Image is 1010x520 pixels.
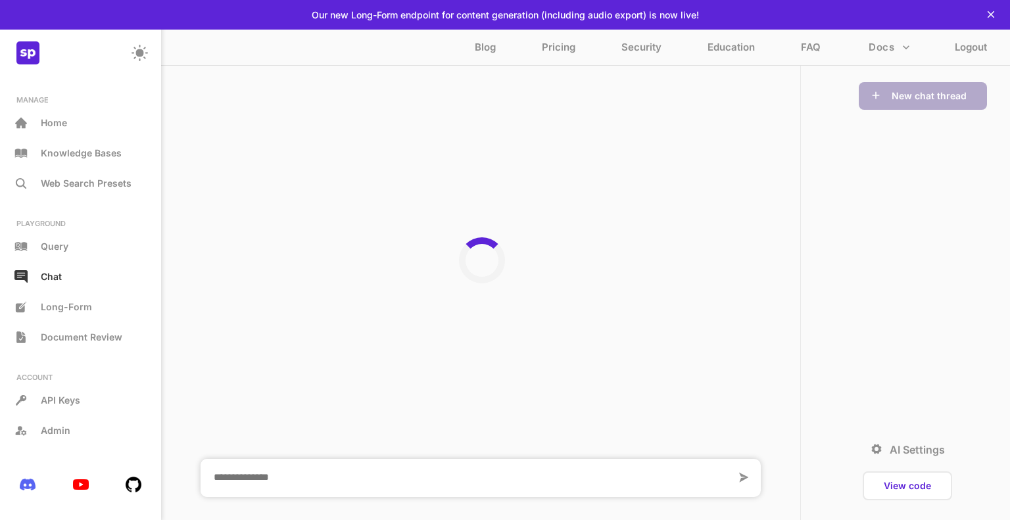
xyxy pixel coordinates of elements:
p: Chat [41,271,62,282]
p: Query [41,241,68,252]
p: Web Search Presets [41,177,132,189]
p: Education [708,41,755,60]
button: more [863,35,915,60]
img: N39bNTixw8P4fi+M93mRMZHgAAAAASUVORK5CYII= [73,479,89,490]
button: View code [880,479,935,492]
p: ACCOUNT [7,373,155,382]
img: z8lAhOqrsAAAAASUVORK5CYII= [16,41,39,64]
p: API Keys [41,394,80,406]
p: Knowledge Bases [41,147,122,158]
p: FAQ [801,41,821,60]
span: Long-Form [41,301,92,312]
p: Admin [41,425,70,436]
p: Pricing [542,41,575,60]
span: Document Review [41,331,122,343]
img: 6MBzwQAAAABJRU5ErkJggg== [126,477,141,492]
img: bnu8aOQAAAABJRU5ErkJggg== [20,479,36,490]
p: Logout [955,41,987,60]
p: MANAGE [7,95,155,105]
p: Blog [475,41,496,60]
p: AI Settings [890,443,945,456]
button: New chat thread [888,89,971,103]
p: Home [41,117,67,128]
p: Our new Long-Form endpoint for content generation (including audio export) is now live! [312,9,699,20]
p: Security [621,41,661,60]
p: PLAYGROUND [7,219,155,228]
